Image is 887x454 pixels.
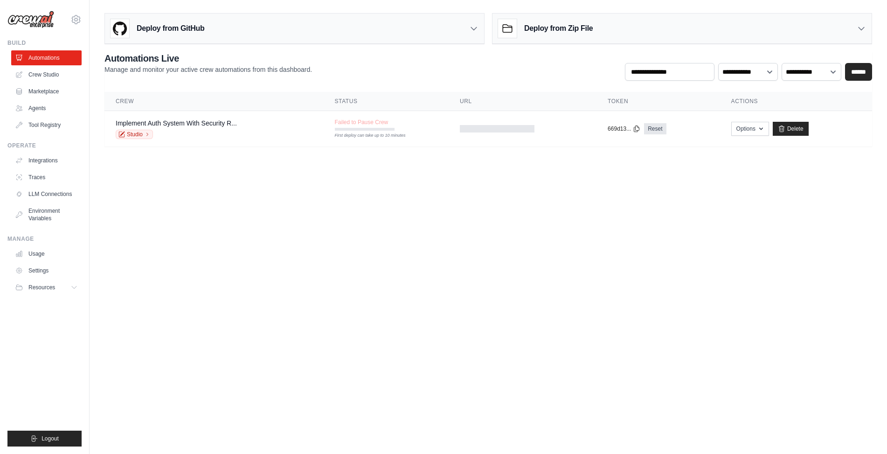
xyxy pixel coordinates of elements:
a: Reset [644,123,666,134]
a: Implement Auth System With Security R... [116,119,237,127]
th: Status [324,92,449,111]
th: URL [449,92,596,111]
a: Settings [11,263,82,278]
div: Build [7,39,82,47]
a: Agents [11,101,82,116]
p: Manage and monitor your active crew automations from this dashboard. [104,65,312,74]
span: Failed to Pause Crew [335,119,388,126]
a: Automations [11,50,82,65]
span: Logout [42,435,59,442]
div: First deploy can take up to 10 minutes [335,133,395,139]
button: Resources [11,280,82,295]
th: Token [596,92,720,111]
button: 669d13... [608,125,640,133]
a: Tool Registry [11,118,82,133]
h3: Deploy from Zip File [524,23,593,34]
a: Traces [11,170,82,185]
a: Marketplace [11,84,82,99]
a: Studio [116,130,153,139]
a: LLM Connections [11,187,82,202]
button: Options [731,122,769,136]
th: Crew [104,92,324,111]
div: Operate [7,142,82,149]
a: Delete [773,122,809,136]
a: Integrations [11,153,82,168]
a: Environment Variables [11,203,82,226]
th: Actions [720,92,872,111]
span: Resources [28,284,55,291]
img: GitHub Logo [111,19,129,38]
button: Logout [7,431,82,447]
a: Usage [11,246,82,261]
a: Crew Studio [11,67,82,82]
h2: Automations Live [104,52,312,65]
h3: Deploy from GitHub [137,23,204,34]
div: Manage [7,235,82,243]
img: Logo [7,11,54,28]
